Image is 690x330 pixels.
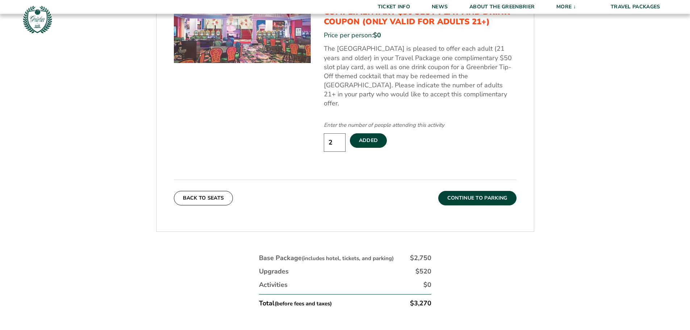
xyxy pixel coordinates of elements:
div: $2,750 [410,254,431,263]
div: Base Package [259,254,394,263]
label: Added [350,133,387,148]
span: $0 [373,31,381,39]
img: Greenbrier Tip-Off [22,4,53,35]
h3: Complimentary $50 Slot Play and Drink Coupon (Only Valid for Adults 21+) [324,7,517,26]
div: Activities [259,280,288,289]
div: $3,270 [410,299,431,308]
div: Enter the number of people attending this activity [324,121,517,129]
div: $520 [415,267,431,276]
div: Total [259,299,332,308]
div: Upgrades [259,267,289,276]
p: The [GEOGRAPHIC_DATA] is pleased to offer each adult (21 years and older) in your Travel Package ... [324,44,517,108]
div: $0 [423,280,431,289]
button: Continue To Parking [438,191,517,205]
button: Back To Seats [174,191,233,205]
div: Price per person: [324,31,517,40]
img: Complimentary $50 Slot Play and Drink Coupon (Only Valid for Adults 21+) [174,5,311,63]
small: (includes hotel, tickets, and parking) [302,255,394,262]
small: (before fees and taxes) [275,300,332,307]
